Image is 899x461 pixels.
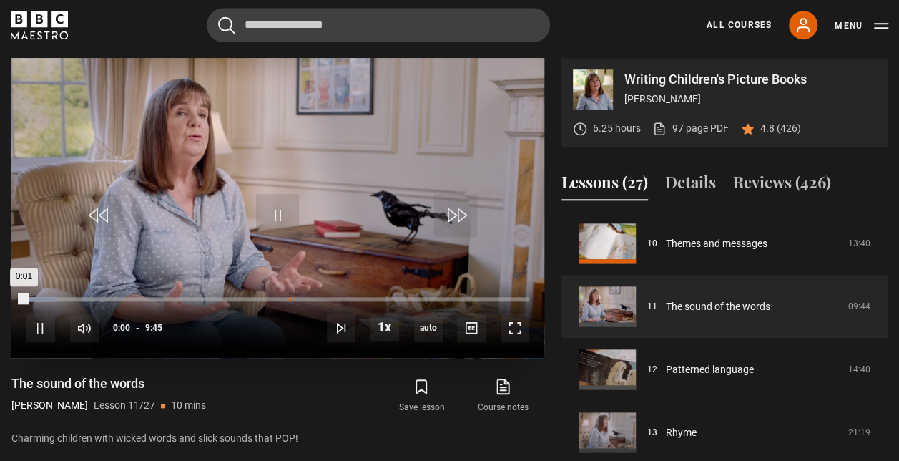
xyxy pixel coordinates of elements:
button: Fullscreen [501,314,529,342]
button: Playback Rate [370,313,399,341]
a: The sound of the words [666,299,770,314]
p: Charming children with wicked words and slick sounds that POP! [11,431,544,446]
button: Details [665,170,716,200]
div: Progress Bar [26,297,529,301]
button: Lessons (27) [561,170,648,200]
div: Current quality: 720p [414,314,443,342]
p: 6.25 hours [593,121,641,136]
svg: BBC Maestro [11,11,68,39]
button: Mute [70,314,99,342]
p: [PERSON_NAME] [624,92,876,107]
a: All Courses [707,19,772,31]
h1: The sound of the words [11,375,206,392]
button: Captions [457,314,486,342]
p: [PERSON_NAME] [11,398,88,413]
span: auto [414,314,443,342]
span: 9:45 [145,315,162,341]
a: Patterned language [666,362,754,377]
span: 0:00 [113,315,130,341]
button: Next Lesson [327,314,355,342]
span: - [136,323,139,333]
input: Search [207,8,550,42]
button: Toggle navigation [835,19,888,33]
video-js: Video Player [11,58,544,358]
a: 97 page PDF [652,121,729,136]
p: Writing Children's Picture Books [624,73,876,86]
p: Lesson 11/27 [94,398,155,413]
button: Submit the search query [218,16,235,34]
button: Save lesson [380,375,462,417]
p: 4.8 (426) [760,121,801,136]
a: Course notes [463,375,544,417]
p: 10 mins [171,398,206,413]
button: Reviews (426) [733,170,831,200]
a: Themes and messages [666,236,767,251]
a: Rhyme [666,425,697,440]
button: Pause [26,314,55,342]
